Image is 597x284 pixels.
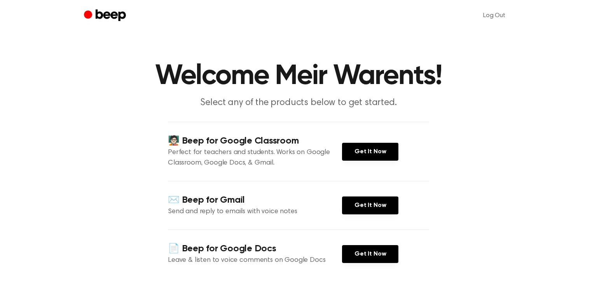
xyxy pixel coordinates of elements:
p: Send and reply to emails with voice notes [168,207,342,217]
h4: ✉️ Beep for Gmail [168,194,342,207]
h4: 📄 Beep for Google Docs [168,242,342,255]
a: Beep [84,8,128,23]
p: Perfect for teachers and students. Works on Google Classroom, Google Docs, & Gmail. [168,147,342,168]
a: Log Out [475,6,513,25]
a: Get It Now [342,143,398,161]
h4: 🧑🏻‍🏫 Beep for Google Classroom [168,135,342,147]
p: Leave & listen to voice comments on Google Docs [168,255,342,266]
p: Select any of the products below to get started. [149,96,448,109]
a: Get It Now [342,245,398,263]
h1: Welcome Meir Warents! [99,62,497,90]
a: Get It Now [342,196,398,214]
